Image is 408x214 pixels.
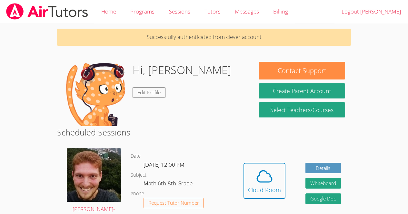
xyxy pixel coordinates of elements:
[63,62,127,126] img: default.png
[133,87,165,98] a: Edit Profile
[67,148,121,201] img: avatar.png
[148,200,199,205] span: Request Tutor Number
[248,185,281,194] div: Cloud Room
[131,171,146,179] dt: Subject
[133,62,231,78] h1: Hi, [PERSON_NAME]
[57,126,351,138] h2: Scheduled Sessions
[305,163,341,173] a: Details
[144,179,194,190] dd: Math 6th-8th Grade
[259,102,345,117] a: Select Teachers/Courses
[131,190,144,198] dt: Phone
[259,62,345,79] button: Contact Support
[131,152,141,160] dt: Date
[57,29,351,46] p: Successfully authenticated from clever account
[235,8,259,15] span: Messages
[244,163,285,199] button: Cloud Room
[144,161,184,168] span: [DATE] 12:00 PM
[144,198,204,209] button: Request Tutor Number
[305,178,341,189] button: Whiteboard
[259,83,345,98] button: Create Parent Account
[305,193,341,204] a: Google Doc
[5,3,89,20] img: airtutors_banner-c4298cdbf04f3fff15de1276eac7730deb9818008684d7c2e4769d2f7ddbe033.png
